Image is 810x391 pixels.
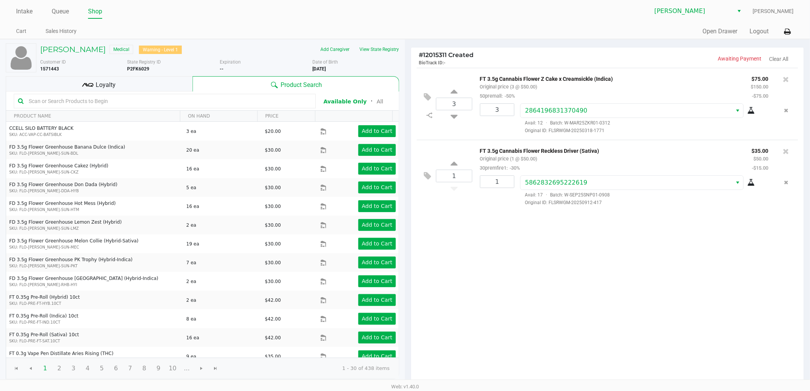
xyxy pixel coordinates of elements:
[183,141,261,159] td: 20 ea
[312,66,326,72] b: [DATE]
[127,66,149,72] b: P2FK6029
[220,59,241,65] span: Expiration
[362,184,392,190] app-button-loader: Add to Cart
[88,6,102,17] a: Shop
[9,188,180,194] p: SKU: FLO-[PERSON_NAME]-DDA-HYB
[9,244,180,250] p: SKU: FLO-[PERSON_NAME]-SUN-MEC
[358,125,396,137] button: Add to Cart
[520,199,769,206] span: Original ID: FLSRWGM-20250912-417
[750,27,769,36] button: Logout
[180,111,257,122] th: ON HAND
[212,365,219,371] span: Go to the last page
[358,163,396,175] button: Add to Cart
[751,74,769,82] p: $75.00
[655,7,729,16] span: [PERSON_NAME]
[9,263,180,269] p: SKU: FLO-[PERSON_NAME]-SUN-PKT
[6,122,183,141] td: CCELL SILO BATTERY BLACK
[123,361,137,376] span: Page 7
[26,95,312,107] input: Scan or Search Products to Begin
[391,384,419,389] span: Web: v1.40.0
[208,361,223,376] span: Go to the last page
[753,7,794,15] span: [PERSON_NAME]
[183,328,261,347] td: 16 ea
[751,84,769,90] small: $150.00
[358,332,396,344] button: Add to Cart
[362,316,392,322] app-button-loader: Add to Cart
[769,55,789,63] button: Clear All
[38,361,52,376] span: Page 1
[367,98,377,105] span: ᛫
[358,200,396,212] button: Add to Cart
[265,185,281,190] span: $30.00
[9,169,180,175] p: SKU: FLO-[PERSON_NAME]-SUN-CKZ
[183,216,261,234] td: 2 ea
[183,234,261,253] td: 19 ea
[257,111,315,122] th: PRICE
[183,178,261,197] td: 5 ea
[732,176,743,190] button: Select
[151,361,166,376] span: Page 9
[28,365,34,371] span: Go to the previous page
[781,175,792,190] button: Remove the package from the orderLine
[358,294,396,306] button: Add to Cart
[9,151,180,156] p: SKU: FLO-[PERSON_NAME]-SUN-BDL
[362,128,392,134] app-button-loader: Add to Cart
[180,361,194,376] span: Page 11
[377,98,383,106] button: All
[419,51,474,59] span: 12015311 Created
[480,156,537,162] small: Original price (1 @ $50.00)
[419,51,423,59] span: #
[525,179,588,186] span: 5862832695222619
[6,309,183,328] td: FT 0.35g Pre-Roll (Indica) 10ct
[183,159,261,178] td: 16 ea
[362,259,392,265] app-button-loader: Add to Cart
[6,197,183,216] td: FD 3.5g Flower Greenhouse Hot Mess (Hybrid)
[520,120,611,126] span: Avail: 12 Batch: W-MAR25ZKR01-0312
[265,222,281,228] span: $30.00
[52,6,69,17] a: Queue
[165,361,180,376] span: Page 10
[752,146,769,154] p: $35.00
[6,178,183,197] td: FD 3.5g Flower Greenhouse Don Dada (Hybrid)
[183,309,261,328] td: 8 ea
[358,350,396,362] button: Add to Cart
[480,146,740,154] p: FT 3.5g Cannabis Flower Reckless Driver (Sativa)
[183,291,261,309] td: 2 ea
[752,93,769,99] small: -$75.00
[96,80,116,90] span: Loyalty
[525,107,588,114] span: 2864196831370490
[358,275,396,287] button: Add to Cart
[358,238,396,250] button: Add to Cart
[6,141,183,159] td: FD 3.5g Flower Greenhouse Banana Dulce (Indica)
[6,111,180,122] th: PRODUCT NAME
[358,219,396,231] button: Add to Cart
[46,26,77,36] a: Sales History
[139,46,182,54] div: Warning - Level 1
[312,59,338,65] span: Date of Birth
[358,313,396,325] button: Add to Cart
[109,45,133,54] span: Medical
[754,156,769,162] small: $50.00
[40,45,106,54] h5: [PERSON_NAME]
[6,253,183,272] td: FD 3.5g Flower Greenhouse PK Trophy (Hybrid-Indica)
[137,361,152,376] span: Page 8
[198,365,204,371] span: Go to the next page
[9,226,180,231] p: SKU: FLO-[PERSON_NAME]-SUN-LMZ
[358,182,396,193] button: Add to Cart
[265,166,281,172] span: $30.00
[265,260,281,265] span: $30.00
[480,165,520,171] small: 30premfire1:
[354,43,399,56] button: View State Registry
[183,197,261,216] td: 16 ea
[362,297,392,303] app-button-loader: Add to Cart
[362,203,392,209] app-button-loader: Add to Cart
[315,43,354,56] button: Add Caregiver
[480,84,537,90] small: Original price (3 @ $50.00)
[16,6,33,17] a: Intake
[52,361,67,376] span: Page 2
[265,204,281,209] span: $30.00
[281,80,322,90] span: Product Search
[9,132,180,137] p: SKU: ACC-VAP-CC-BATSIBLK
[358,257,396,268] button: Add to Cart
[703,27,738,36] button: Open Drawer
